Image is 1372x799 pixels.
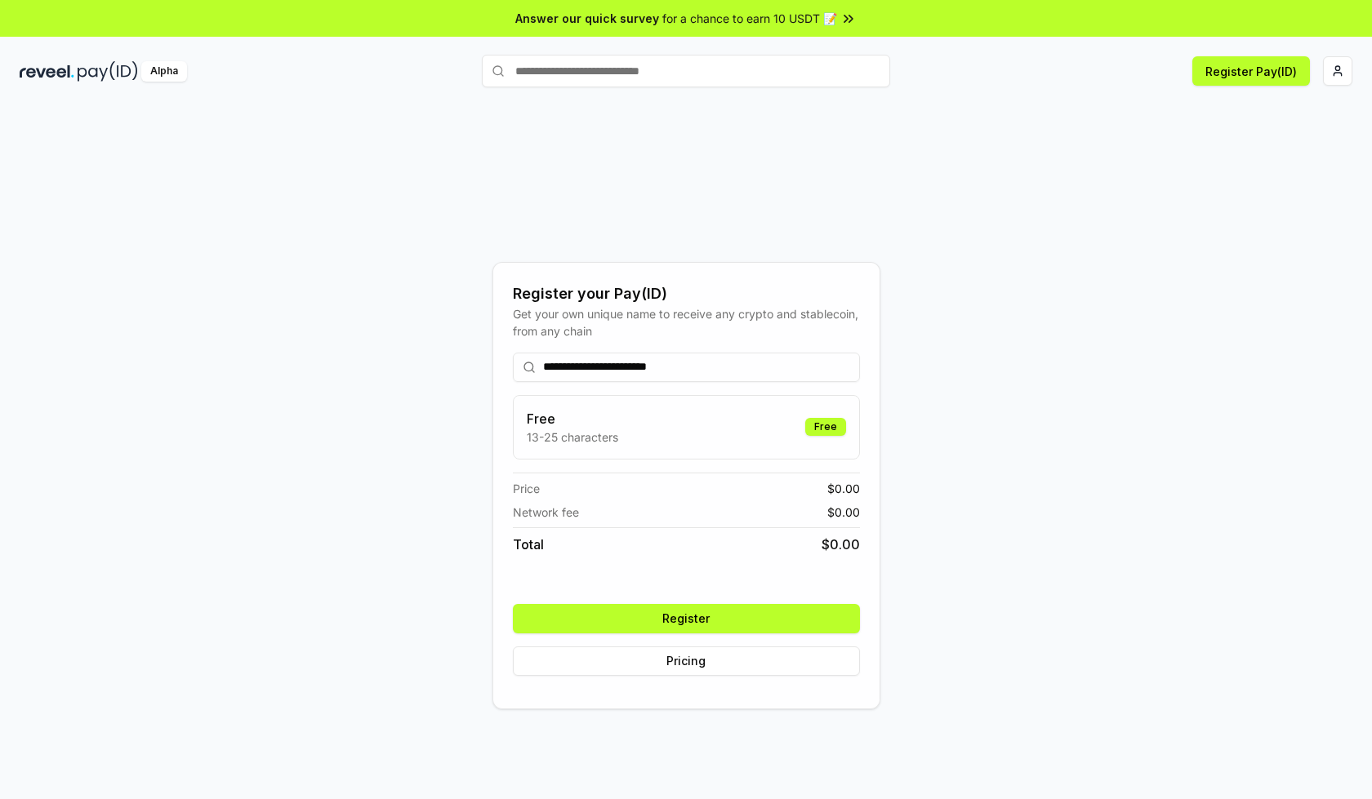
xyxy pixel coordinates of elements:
p: 13-25 characters [527,428,618,446]
button: Register Pay(ID) [1192,56,1310,86]
span: Price [513,480,540,497]
img: reveel_dark [20,61,74,82]
button: Register [513,604,860,633]
h3: Free [527,409,618,428]
span: for a chance to earn 10 USDT 📝 [662,10,837,27]
span: $ 0.00 [827,480,860,497]
span: $ 0.00 [822,535,860,554]
span: Network fee [513,504,579,521]
span: Answer our quick survey [515,10,659,27]
div: Get your own unique name to receive any crypto and stablecoin, from any chain [513,305,860,340]
div: Alpha [141,61,187,82]
button: Pricing [513,646,860,676]
div: Free [805,418,846,436]
span: Total [513,535,544,554]
div: Register your Pay(ID) [513,282,860,305]
img: pay_id [78,61,138,82]
span: $ 0.00 [827,504,860,521]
